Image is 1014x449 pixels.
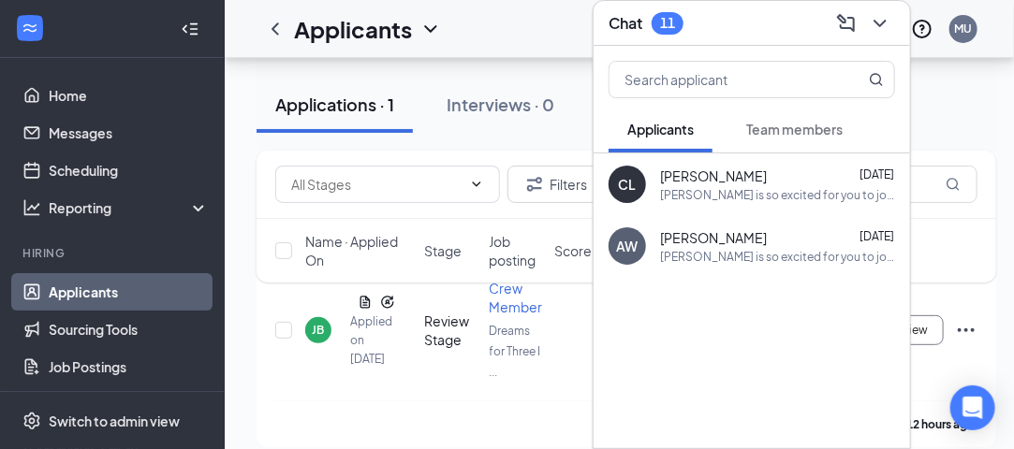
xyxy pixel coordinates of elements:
[380,295,395,310] svg: Reapply
[911,18,933,40] svg: QuestionInfo
[291,174,462,195] input: All Stages
[831,8,861,38] button: ComposeMessage
[490,280,543,315] span: Crew Member
[21,19,39,37] svg: WorkstreamLogo
[490,324,541,379] span: Dreams for Three I ...
[906,417,975,431] b: 12 hours ago
[49,385,209,423] a: Talent Network
[660,167,767,185] span: [PERSON_NAME]
[490,232,544,269] span: Job posting
[869,72,884,87] svg: MagnifyingGlass
[955,319,977,341] svg: Ellipses
[181,20,199,38] svg: Collapse
[627,121,694,138] span: Applicants
[950,385,995,430] div: Open Intercom Messenger
[49,273,209,311] a: Applicants
[835,12,858,35] svg: ComposeMessage
[350,312,374,369] div: Applied on [DATE]
[469,177,484,192] svg: ChevronDown
[860,167,894,181] span: [DATE]
[946,177,961,192] svg: MagnifyingGlass
[419,18,442,40] svg: ChevronDown
[554,241,592,260] span: Score
[869,12,891,35] svg: ChevronDown
[49,77,209,114] a: Home
[424,311,478,349] div: Review Stage
[358,295,373,310] svg: Document
[660,228,767,247] span: [PERSON_NAME]
[619,175,637,194] div: CL
[264,18,287,40] svg: ChevronLeft
[49,412,180,430] div: Switch to admin view
[660,15,675,31] div: 11
[49,311,209,348] a: Sourcing Tools
[22,245,205,261] div: Hiring
[424,241,462,260] span: Stage
[294,13,412,45] h1: Applicants
[49,198,210,217] div: Reporting
[660,249,895,265] div: [PERSON_NAME] is so excited for you to join our team! Do you know anyone else who might be intere...
[507,166,603,203] button: Filter Filters
[313,322,325,338] div: JB
[305,232,413,269] span: Name · Applied On
[860,229,894,243] span: [DATE]
[617,237,639,255] div: AW
[22,412,41,430] svg: Settings
[523,173,546,196] svg: Filter
[22,198,41,217] svg: Analysis
[275,93,394,116] div: Applications · 1
[610,62,831,97] input: Search applicant
[746,121,843,138] span: Team members
[49,348,209,385] a: Job Postings
[49,152,209,189] a: Scheduling
[955,21,973,36] div: MU
[447,93,554,116] div: Interviews · 0
[49,114,209,152] a: Messages
[865,8,895,38] button: ChevronDown
[660,187,895,203] div: [PERSON_NAME] is so excited for you to join our team! Do you know anyone else who might be intere...
[609,13,642,34] h3: Chat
